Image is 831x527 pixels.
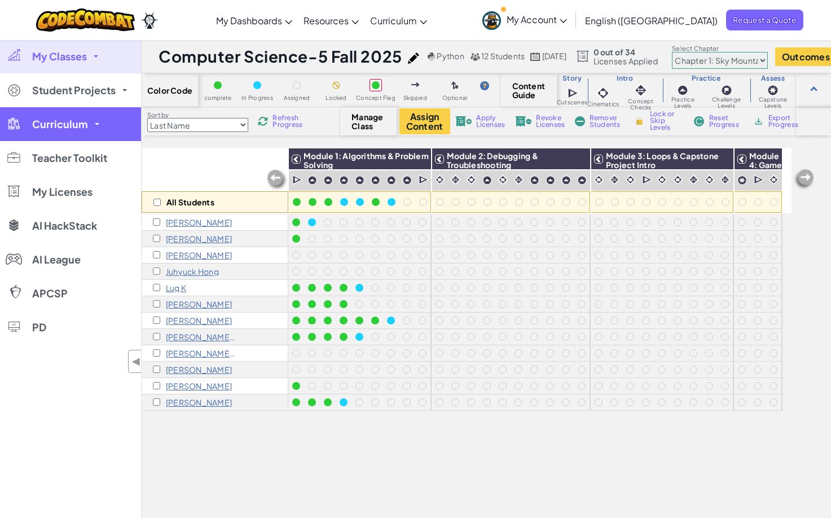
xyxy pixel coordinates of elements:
[709,115,743,128] span: Reset Progress
[595,85,611,101] img: IconCinematic.svg
[455,116,472,126] img: IconLicenseApply.svg
[166,234,232,243] p: Daniel C
[470,52,480,61] img: MultipleUsers.png
[737,175,747,185] img: IconCapstoneLevel.svg
[482,175,492,185] img: IconPracticeLevel.svg
[356,95,395,101] span: Concept Flag
[481,51,525,61] span: 12 Students
[619,98,662,111] span: Concept Checks
[688,174,699,185] img: IconInteractive.svg
[434,174,445,185] img: IconCinematic.svg
[703,96,749,109] span: Challenge Levels
[498,174,508,185] img: IconCinematic.svg
[419,174,429,186] img: IconCutscene.svg
[450,174,461,185] img: IconInteractive.svg
[593,174,604,185] img: IconCinematic.svg
[140,12,159,29] img: Ozaria
[657,174,667,185] img: IconCinematic.svg
[408,52,419,64] img: iconPencil.svg
[166,365,232,374] p: Stanislav N
[579,5,723,36] a: English ([GEOGRAPHIC_DATA])
[166,300,232,309] p: Carmen Mburu
[32,254,81,265] span: AI League
[726,10,803,30] a: Request a Quote
[609,174,620,185] img: IconInteractive.svg
[241,95,273,101] span: In Progress
[530,52,540,61] img: calendar.svg
[672,44,768,53] label: Select Chapter
[36,8,135,32] img: CodeCombat logo
[650,111,683,131] span: Lock or Skip Levels
[568,87,579,99] img: IconCutscene.svg
[536,115,565,128] span: Revoke Licenses
[32,85,116,95] span: Student Projects
[704,174,715,185] img: IconCinematic.svg
[515,116,532,126] img: IconLicenseRevoke.svg
[477,2,573,38] a: My Account
[32,187,93,197] span: My Licenses
[272,115,307,128] span: Refresh Progress
[447,151,538,170] span: Module 2: Debugging & Troubleshooting
[166,218,232,227] p: Hailey Becker
[386,175,396,185] img: IconPracticeLevel.svg
[557,74,587,83] h3: Story
[355,175,364,185] img: IconPracticeLevel.svg
[557,99,587,106] span: Cutscenes
[371,175,380,185] img: IconPracticeLevel.svg
[204,95,232,101] span: complete
[166,332,236,341] p: Sawyer Myers
[166,197,214,207] p: All Students
[216,15,282,27] span: My Dashboards
[166,283,186,292] p: Lug K
[304,151,429,170] span: Module 1: Algorithms & Problem Solving
[32,153,107,163] span: Teacher Toolkit
[753,116,764,126] img: IconArchive.svg
[577,175,587,185] img: IconPracticeLevel.svg
[402,175,412,185] img: IconPracticeLevel.svg
[428,52,436,61] img: python.png
[131,353,141,370] span: ◀
[166,316,232,325] p: Elias Mupundu
[677,85,688,96] img: IconPracticeLevel.svg
[561,175,571,185] img: IconPracticeLevel.svg
[662,96,703,109] span: Practice Levels
[575,116,585,126] img: IconRemoveStudents.svg
[587,101,619,107] span: Cinematics
[166,251,232,260] p: Marina Hao
[147,86,192,95] span: Color Code
[411,82,420,87] img: IconSkippedLevel.svg
[284,95,310,101] span: Assigned
[542,51,566,61] span: [DATE]
[634,116,645,126] img: IconLock.svg
[606,151,719,170] span: Module 3: Loops & Capstone Project Intro
[351,112,385,130] span: Manage Class
[166,267,219,276] p: Juhyuck Hong
[147,111,248,120] label: Sort by
[530,175,539,185] img: IconPracticeLevel.svg
[326,95,346,101] span: Locked
[625,174,636,185] img: IconCinematic.svg
[642,174,653,186] img: IconCutscene.svg
[292,174,303,186] img: IconCutscene.svg
[662,74,750,83] h3: Practice
[585,15,718,27] span: English ([GEOGRAPHIC_DATA])
[693,116,705,126] img: IconReset.svg
[593,47,658,56] span: 0 out of 34
[166,381,232,390] p: Dakotah Raatz
[587,74,662,83] h3: Intro
[793,168,815,191] img: Arrow_Left_Inactive.png
[721,85,732,96] img: IconChallengeLevel.svg
[364,5,433,36] a: Curriculum
[266,169,288,191] img: Arrow_Left_Inactive.png
[754,174,764,186] img: IconCutscene.svg
[482,11,501,30] img: avatar
[593,56,658,65] span: Licenses Applied
[442,95,468,101] span: Optional
[403,95,427,101] span: Skipped
[720,174,731,185] img: IconInteractive.svg
[323,175,333,185] img: IconPracticeLevel.svg
[32,119,88,129] span: Curriculum
[399,108,450,134] button: Assign Content
[210,5,298,36] a: My Dashboards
